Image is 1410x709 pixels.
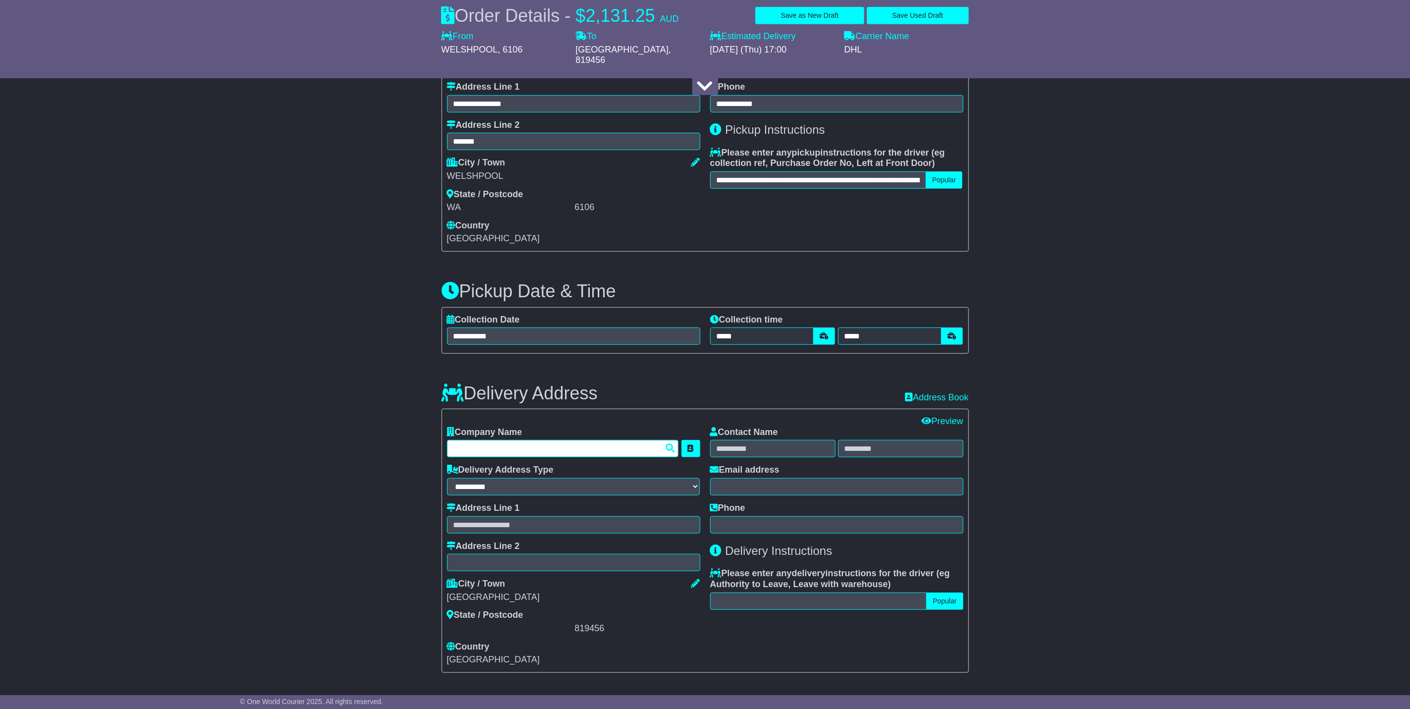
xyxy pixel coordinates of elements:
label: Delivery Address Type [447,465,554,476]
div: [DATE] (Thu) 17:00 [710,45,835,55]
div: [GEOGRAPHIC_DATA] [447,592,700,603]
button: Popular [926,171,962,189]
div: WA [447,202,572,213]
label: Email address [710,465,780,476]
div: WELSHPOOL [447,171,700,182]
span: eg Authority to Leave, Leave with warehouse [710,568,950,589]
label: To [576,31,597,42]
label: Address Line 2 [447,541,520,552]
div: Order Details - [442,5,679,26]
button: Save as New Draft [755,7,864,24]
label: Collection time [710,315,783,326]
span: $ [576,5,586,26]
a: Preview [921,416,963,426]
span: © One World Courier 2025. All rights reserved. [240,698,383,706]
span: , 819456 [576,45,671,65]
label: Company Name [447,427,522,438]
label: City / Town [447,579,506,590]
span: [GEOGRAPHIC_DATA] [576,45,669,55]
label: Contact Name [710,427,778,438]
div: DHL [845,45,969,55]
span: [GEOGRAPHIC_DATA] [447,654,540,664]
label: From [442,31,474,42]
label: State / Postcode [447,610,523,621]
label: Please enter any instructions for the driver ( ) [710,568,963,590]
a: Address Book [905,392,968,402]
label: Address Line 1 [447,82,520,93]
h3: Delivery Address [442,383,598,403]
span: eg collection ref, Purchase Order No, Left at Front Door [710,148,945,168]
label: Phone [710,503,745,514]
label: Address Line 2 [447,120,520,131]
span: , 6106 [498,45,523,55]
label: Estimated Delivery [710,31,835,42]
span: Pickup Instructions [725,123,825,136]
span: Delivery Instructions [725,544,832,557]
label: State / Postcode [447,189,523,200]
label: Address Line 1 [447,503,520,514]
span: delivery [792,568,826,578]
span: AUD [660,14,679,24]
label: City / Town [447,158,506,168]
div: 6106 [575,202,700,213]
button: Popular [926,593,963,610]
span: pickup [792,148,821,158]
span: 2,131.25 [586,5,655,26]
label: Country [447,642,490,653]
label: Carrier Name [845,31,909,42]
span: [GEOGRAPHIC_DATA] [447,233,540,243]
label: Country [447,220,490,231]
span: WELSHPOOL [442,45,498,55]
h3: Pickup Date & Time [442,281,969,301]
label: Collection Date [447,315,520,326]
div: 819456 [575,623,700,634]
label: Please enter any instructions for the driver ( ) [710,148,963,169]
button: Save Used Draft [867,7,969,24]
